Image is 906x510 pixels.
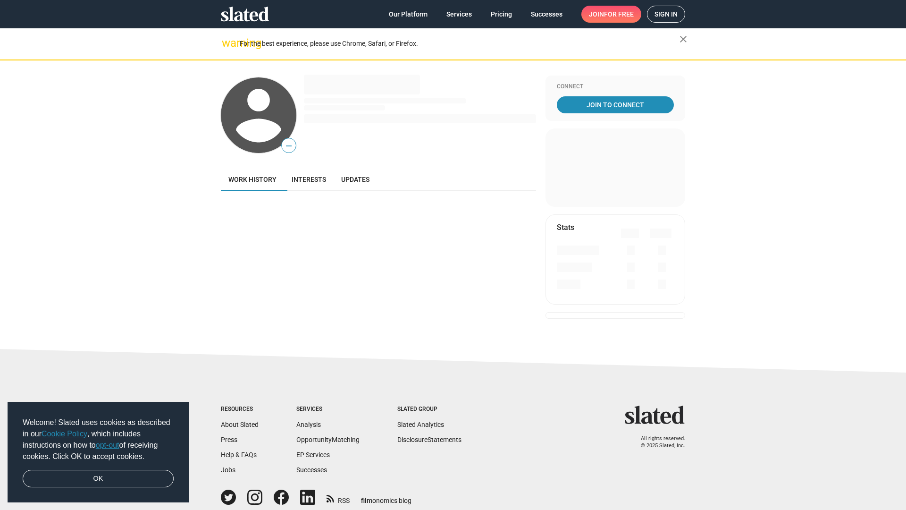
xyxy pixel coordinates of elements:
[296,451,330,459] a: EP Services
[446,6,472,23] span: Services
[557,96,674,113] a: Join To Connect
[483,6,520,23] a: Pricing
[296,436,360,443] a: OpportunityMatching
[557,222,574,232] mat-card-title: Stats
[282,140,296,152] span: —
[523,6,570,23] a: Successes
[589,6,634,23] span: Join
[397,436,461,443] a: DisclosureStatements
[221,451,257,459] a: Help & FAQs
[389,6,428,23] span: Our Platform
[221,168,284,191] a: Work history
[361,497,372,504] span: film
[8,402,189,503] div: cookieconsent
[23,417,174,462] span: Welcome! Slated uses cookies as described in our , which includes instructions on how to of recei...
[397,421,444,428] a: Slated Analytics
[222,37,233,49] mat-icon: warning
[23,470,174,488] a: dismiss cookie message
[531,6,562,23] span: Successes
[221,466,235,474] a: Jobs
[654,6,678,22] span: Sign in
[327,491,350,505] a: RSS
[292,176,326,183] span: Interests
[341,176,369,183] span: Updates
[284,168,334,191] a: Interests
[221,406,259,413] div: Resources
[604,6,634,23] span: for free
[228,176,277,183] span: Work history
[557,83,674,91] div: Connect
[559,96,672,113] span: Join To Connect
[42,430,87,438] a: Cookie Policy
[397,406,461,413] div: Slated Group
[334,168,377,191] a: Updates
[221,421,259,428] a: About Slated
[439,6,479,23] a: Services
[296,406,360,413] div: Services
[381,6,435,23] a: Our Platform
[631,435,685,449] p: All rights reserved. © 2025 Slated, Inc.
[296,466,327,474] a: Successes
[221,436,237,443] a: Press
[296,421,321,428] a: Analysis
[581,6,641,23] a: Joinfor free
[361,489,411,505] a: filmonomics blog
[491,6,512,23] span: Pricing
[240,37,679,50] div: For the best experience, please use Chrome, Safari, or Firefox.
[678,34,689,45] mat-icon: close
[647,6,685,23] a: Sign in
[96,441,119,449] a: opt-out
